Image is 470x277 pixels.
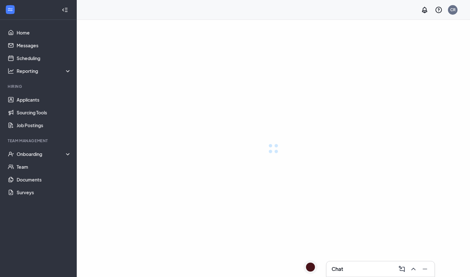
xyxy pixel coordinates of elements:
a: Job Postings [17,119,71,132]
svg: ComposeMessage [398,265,406,273]
svg: Minimize [421,265,429,273]
a: Sourcing Tools [17,106,71,119]
button: Minimize [419,264,429,274]
svg: UserCheck [8,151,14,157]
div: Reporting [17,68,72,74]
h3: Chat [332,265,343,273]
div: Onboarding [17,151,72,157]
a: Messages [17,39,71,52]
svg: QuestionInfo [435,6,443,14]
div: Team Management [8,138,70,143]
a: Surveys [17,186,71,199]
a: Applicants [17,93,71,106]
a: Team [17,160,71,173]
button: ComposeMessage [396,264,406,274]
div: Hiring [8,84,70,89]
svg: ChevronUp [410,265,417,273]
svg: Collapse [62,7,68,13]
a: Home [17,26,71,39]
a: Documents [17,173,71,186]
svg: Notifications [421,6,428,14]
button: ChevronUp [408,264,418,274]
a: Scheduling [17,52,71,65]
svg: WorkstreamLogo [7,6,13,13]
div: CR [450,7,456,12]
svg: Analysis [8,68,14,74]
